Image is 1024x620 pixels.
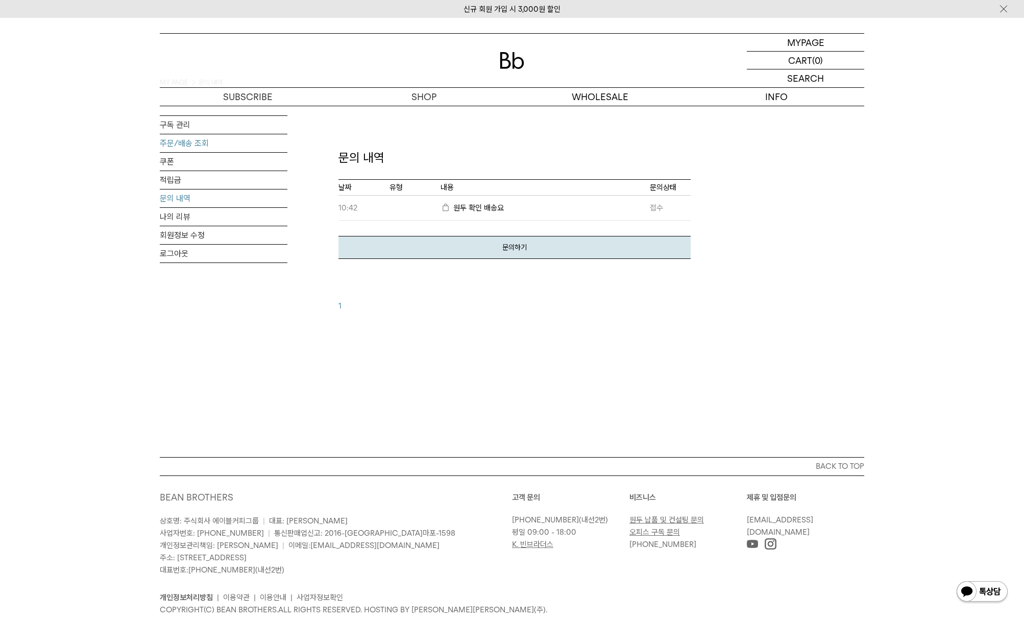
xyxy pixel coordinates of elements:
a: 오피스 구독 문의 [629,528,680,537]
a: 개인정보처리방침 [160,593,213,602]
a: 적립금 [160,171,287,189]
a: 이용안내 [260,593,286,602]
span: 사업자번호: [PHONE_NUMBER] [160,529,264,538]
span: 통신판매업신고: 2016-[GEOGRAPHIC_DATA]마포-1598 [274,529,455,538]
a: [EMAIL_ADDRESS][DOMAIN_NAME] [310,541,440,550]
span: 대표: [PERSON_NAME] [269,516,348,526]
a: 신규 회원 가입 시 3,000원 할인 [464,5,560,14]
a: 로그아웃 [160,245,287,263]
img: 로고 [500,52,524,69]
a: K. 빈브라더스 [512,540,553,549]
a: 원두 확인 배송요 [102,52,165,61]
th: 유형 [51,28,102,44]
a: 구독 관리 [160,116,287,134]
a: 쿠폰 [160,153,287,171]
p: 비즈니스 [629,491,747,504]
a: 문의 내역 [160,189,287,207]
a: 나의 리뷰 [160,208,287,226]
span: | [268,529,270,538]
button: BACK TO TOP [160,457,864,475]
span: 이메일: [288,541,440,550]
span: 개인정보관리책임: [PERSON_NAME] [160,541,278,550]
p: WHOLESALE [512,88,688,106]
a: BEAN BROTHERS [160,492,233,503]
strong: 문의하기 [164,91,188,100]
p: (0) [812,52,823,69]
a: 사업자정보확인 [297,593,343,602]
td: 접수 [311,44,352,69]
th: 내용 [102,28,311,44]
a: [PHONE_NUMBER] [188,565,255,575]
p: CART [788,52,812,69]
span: 주소: [STREET_ADDRESS] [160,553,247,562]
a: CART (0) [747,52,864,69]
p: 제휴 및 입점문의 [747,491,864,504]
img: 카카오톡 채널 1:1 채팅 버튼 [956,580,1009,605]
a: SHOP [336,88,512,106]
th: 문의상태 [311,28,352,44]
a: MYPAGE [747,34,864,52]
p: 고객 문의 [512,491,629,504]
li: | [217,591,219,604]
img: 비밀글 [102,51,112,61]
p: INFO [688,88,864,106]
a: 회원정보 수정 [160,226,287,244]
p: 평일 09:00 - 18:00 [512,526,624,538]
p: COPYRIGHT(C) BEAN BROTHERS. ALL RIGHTS RESERVED. HOSTING BY [PERSON_NAME][PERSON_NAME](주). [160,604,864,616]
a: 주문/배송 조회 [160,134,287,152]
a: [PHONE_NUMBER] [512,515,579,524]
a: 이용약관 [223,593,250,602]
span: 상호명: 주식회사 에이블커피그룹 [160,516,259,526]
a: [PHONE_NUMBER] [629,540,696,549]
p: (내선2번) [512,514,624,526]
p: MYPAGE [787,34,824,51]
li: | [254,591,256,604]
a: 원두 납품 및 컨설팅 문의 [629,515,704,524]
span: | [282,541,284,550]
span: | [263,516,265,526]
p: SEARCH [787,69,824,87]
a: SUBSCRIBE [160,88,336,106]
span: 대표번호: (내선2번) [160,565,284,575]
a: [EMAIL_ADDRESS][DOMAIN_NAME] [747,515,813,537]
li: | [290,591,292,604]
